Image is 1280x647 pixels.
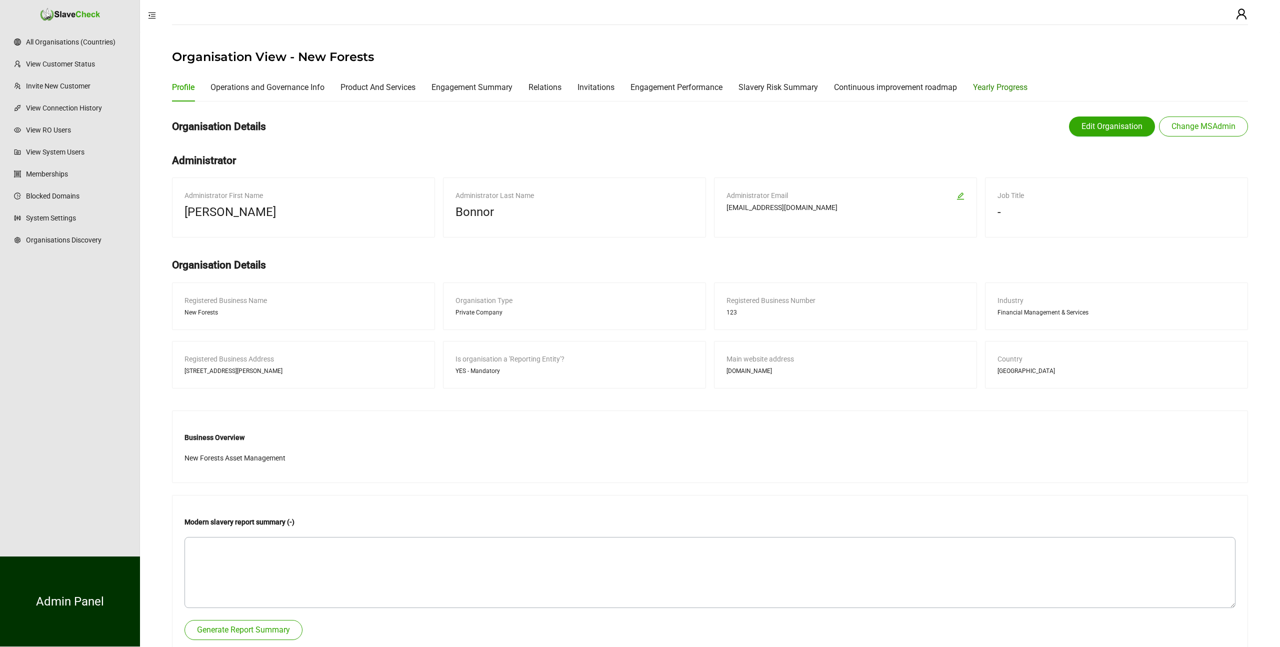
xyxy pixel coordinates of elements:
[726,203,837,213] span: [EMAIL_ADDRESS][DOMAIN_NAME]
[184,308,218,317] span: New Forests
[184,366,282,376] span: [STREET_ADDRESS][PERSON_NAME]
[148,11,156,19] span: menu-fold
[455,190,693,201] div: Administrator Last Name
[26,186,129,206] a: Blocked Domains
[172,118,266,135] h2: Organisation Details
[172,49,1248,65] h1: Organisation View - New Forests
[528,81,561,93] div: Relations
[210,81,324,93] div: Operations and Governance Info
[997,203,1001,222] span: -
[726,353,964,364] div: Main website address
[726,190,952,201] div: Administrator Email
[26,120,129,140] a: View RO Users
[997,308,1088,317] span: Financial Management & Services
[1069,116,1155,136] button: Edit Organisation
[997,353,1235,364] div: Country
[834,81,957,93] div: Continuous improvement roadmap
[997,190,1235,201] div: Job Title
[630,81,722,93] div: Engagement Performance
[172,257,1248,273] h2: Organisation Details
[1081,120,1142,132] span: Edit Organisation
[726,308,737,317] span: 123
[455,308,502,317] span: Private Company
[197,624,290,636] span: Generate Report Summary
[726,366,772,376] span: [DOMAIN_NAME]
[455,203,494,222] span: Bonnor
[184,295,422,306] div: Registered Business Name
[184,432,1235,443] h4: Business Overview
[184,190,422,201] div: Administrator First Name
[184,620,302,640] button: Generate Report Summary
[26,164,129,184] a: Memberships
[184,516,1235,527] h4: Modern slavery report summary ( - )
[738,81,818,93] div: Slavery Risk Summary
[26,142,129,162] a: View System Users
[172,81,194,93] div: Profile
[455,353,693,364] div: Is organisation a 'Reporting Entity'?
[455,366,500,376] span: YES - Mandatory
[26,230,129,250] a: Organisations Discovery
[26,32,129,52] a: All Organisations (Countries)
[184,203,276,222] span: [PERSON_NAME]
[726,295,964,306] div: Registered Business Number
[184,353,422,364] div: Registered Business Address
[1159,116,1248,136] button: Change MSAdmin
[431,81,512,93] div: Engagement Summary
[26,76,129,96] a: Invite New Customer
[997,366,1055,376] span: [GEOGRAPHIC_DATA]
[26,208,129,228] a: System Settings
[172,152,1248,169] h2: Administrator
[184,452,1235,463] p: New Forests Asset Management
[956,192,964,200] span: edit
[997,295,1235,306] div: Industry
[1171,120,1235,132] span: Change MSAdmin
[1235,8,1247,20] span: user
[973,81,1027,93] div: Yearly Progress
[340,81,415,93] div: Product And Services
[26,54,129,74] a: View Customer Status
[577,81,614,93] div: Invitations
[26,98,129,118] a: View Connection History
[455,295,693,306] div: Organisation Type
